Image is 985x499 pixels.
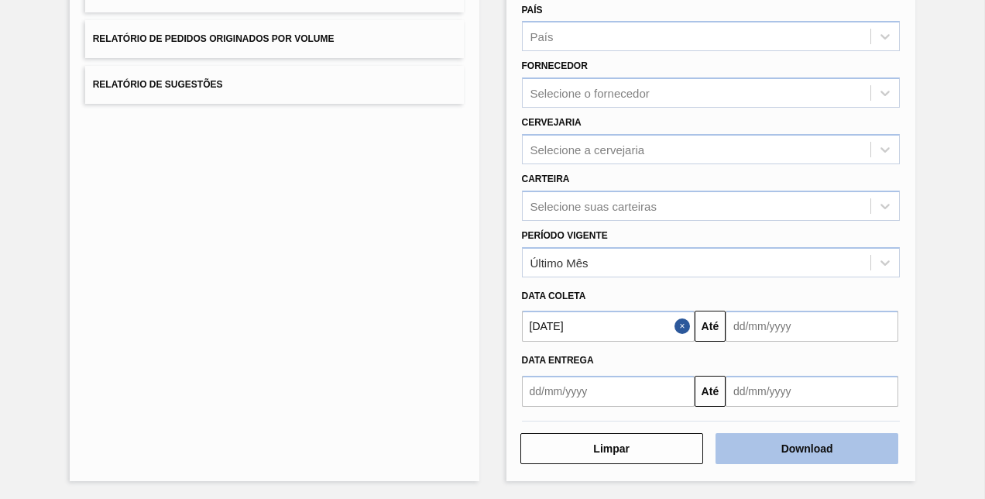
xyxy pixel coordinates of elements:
span: Data coleta [522,291,586,301]
label: Cervejaria [522,117,582,128]
button: Relatório de Sugestões [85,66,464,104]
button: Até [695,376,726,407]
div: País [530,30,554,43]
div: Último Mês [530,256,589,269]
span: Data entrega [522,355,594,366]
input: dd/mm/yyyy [522,376,695,407]
button: Até [695,311,726,342]
input: dd/mm/yyyy [726,311,898,342]
button: Relatório de Pedidos Originados por Volume [85,20,464,58]
label: Fornecedor [522,60,588,71]
label: Período Vigente [522,230,608,241]
input: dd/mm/yyyy [522,311,695,342]
button: Download [716,433,898,464]
button: Close [674,311,695,342]
div: Selecione o fornecedor [530,87,650,100]
button: Limpar [520,433,703,464]
span: Relatório de Sugestões [93,79,223,90]
div: Selecione suas carteiras [530,199,657,212]
input: dd/mm/yyyy [726,376,898,407]
div: Selecione a cervejaria [530,143,645,156]
span: Relatório de Pedidos Originados por Volume [93,33,335,44]
label: País [522,5,543,15]
label: Carteira [522,174,570,184]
